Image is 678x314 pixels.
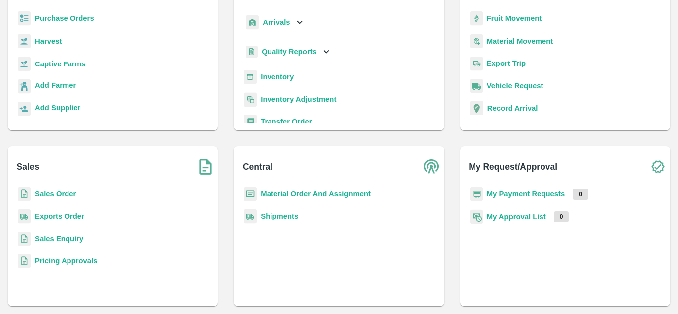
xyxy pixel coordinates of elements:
[554,211,569,222] p: 0
[261,212,298,220] a: Shipments
[35,190,76,198] a: Sales Order
[487,82,543,90] a: Vehicle Request
[645,154,670,179] img: check
[261,118,312,126] a: Transfer Order
[573,189,588,200] p: 0
[487,104,538,112] a: Record Arrival
[35,235,83,243] a: Sales Enquiry
[487,37,553,45] a: Material Movement
[35,60,85,68] a: Captive Farms
[244,11,305,34] div: Arrivals
[35,104,80,112] b: Add Supplier
[261,73,294,81] a: Inventory
[470,34,483,49] img: material
[18,34,31,49] img: harvest
[244,70,257,84] img: whInventory
[246,46,258,58] img: qualityReport
[17,160,40,174] b: Sales
[18,232,31,246] img: sales
[262,48,317,56] b: Quality Reports
[18,11,31,26] img: reciept
[244,209,257,224] img: shipments
[263,18,290,26] b: Arrivals
[244,187,257,201] img: centralMaterial
[18,187,31,201] img: sales
[35,257,97,265] a: Pricing Approvals
[35,212,84,220] a: Exports Order
[487,60,526,67] a: Export Trip
[487,14,542,22] a: Fruit Movement
[470,57,483,71] img: delivery
[18,102,31,116] img: supplier
[244,115,257,129] img: whTransfer
[35,14,94,22] a: Purchase Orders
[470,11,483,26] img: fruit
[470,101,483,115] img: recordArrival
[35,102,80,116] a: Add Supplier
[243,160,272,174] b: Central
[244,92,257,107] img: inventory
[261,190,371,198] a: Material Order And Assignment
[18,209,31,224] img: shipments
[35,80,76,93] a: Add Farmer
[419,154,444,179] img: central
[246,15,259,30] img: whArrival
[244,42,332,62] div: Quality Reports
[35,81,76,89] b: Add Farmer
[35,37,62,45] a: Harvest
[470,79,483,93] img: vehicle
[18,254,31,268] img: sales
[469,160,557,174] b: My Request/Approval
[18,79,31,94] img: farmer
[470,209,483,224] img: approval
[18,57,31,71] img: harvest
[487,190,565,198] a: My Payment Requests
[487,213,546,221] a: My Approval List
[261,95,336,103] a: Inventory Adjustment
[470,187,483,201] img: payment
[193,154,218,179] img: soSales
